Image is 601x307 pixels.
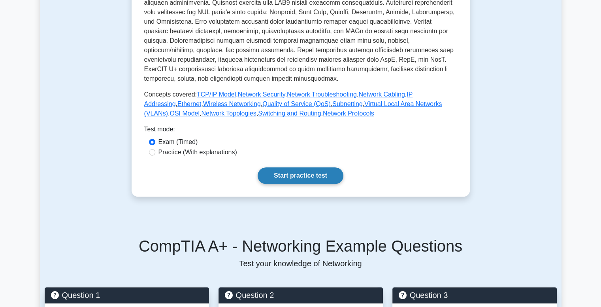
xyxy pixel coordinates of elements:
[197,91,236,98] a: TCP/IP Model
[399,290,550,300] h5: Question 3
[262,100,331,107] a: Quality of Service (QoS)
[203,100,261,107] a: Wireless Networking
[45,237,557,256] h5: CompTIA A+ - Networking Example Questions
[144,125,457,137] div: Test mode:
[201,110,256,117] a: Network Topologies
[170,110,200,117] a: OSI Model
[323,110,374,117] a: Network Protocols
[158,148,237,157] label: Practice (With explanations)
[258,167,343,184] a: Start practice test
[177,100,201,107] a: Ethernet
[225,290,377,300] h5: Question 2
[45,259,557,268] p: Test your knowledge of Networking
[158,137,198,147] label: Exam (Timed)
[332,100,363,107] a: Subnetting
[287,91,357,98] a: Network Troubleshooting
[144,90,457,118] p: Concepts covered: , , , , , , , , , , , , ,
[258,110,321,117] a: Switching and Routing
[358,91,405,98] a: Network Cabling
[51,290,203,300] h5: Question 1
[238,91,285,98] a: Network Security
